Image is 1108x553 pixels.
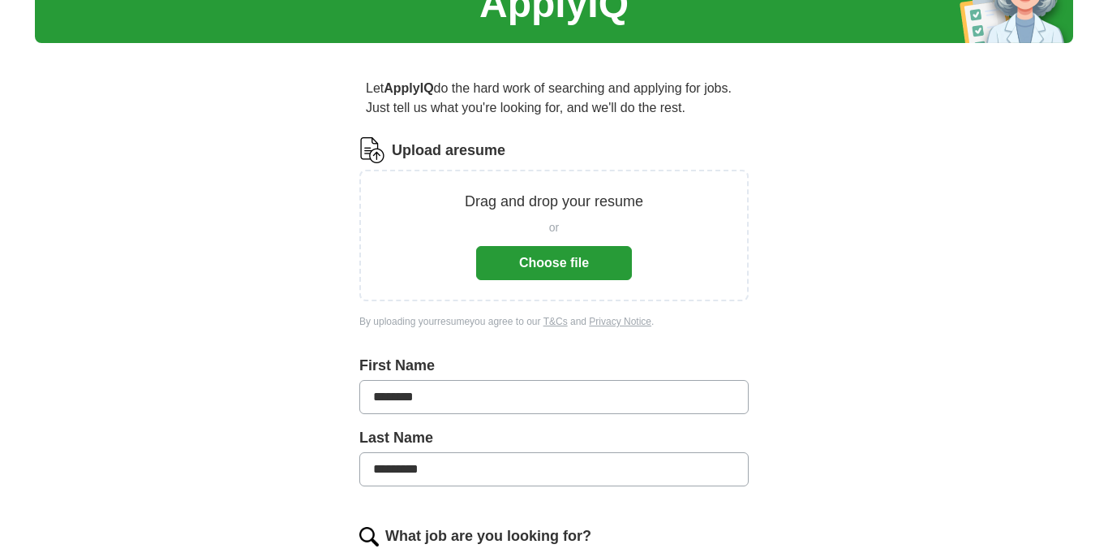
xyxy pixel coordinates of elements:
[392,140,505,162] label: Upload a resume
[385,525,591,547] label: What job are you looking for?
[359,137,385,163] img: CV Icon
[359,72,749,124] p: Let do the hard work of searching and applying for jobs. Just tell us what you're looking for, an...
[543,316,568,327] a: T&Cs
[384,81,433,95] strong: ApplyIQ
[549,219,559,236] span: or
[359,314,749,329] div: By uploading your resume you agree to our and .
[359,527,379,547] img: search.png
[359,427,749,449] label: Last Name
[359,355,749,377] label: First Name
[476,246,632,280] button: Choose file
[589,316,651,327] a: Privacy Notice
[465,191,643,213] p: Drag and drop your resume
